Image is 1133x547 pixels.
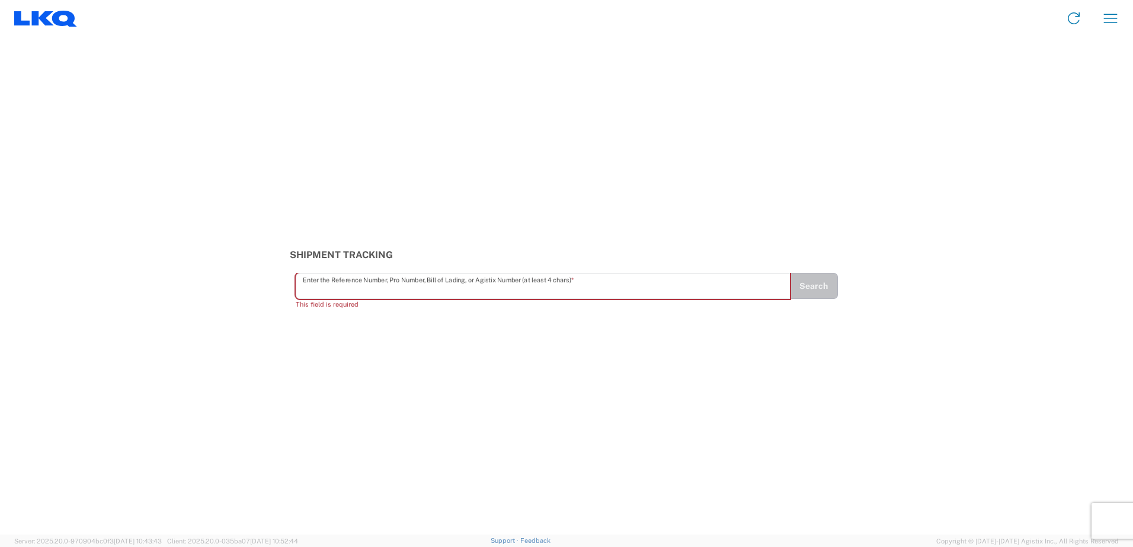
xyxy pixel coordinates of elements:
[520,537,551,544] a: Feedback
[936,536,1119,546] span: Copyright © [DATE]-[DATE] Agistix Inc., All Rights Reserved
[296,299,790,310] div: This field is required
[250,538,298,545] span: [DATE] 10:52:44
[290,249,844,260] h3: Shipment Tracking
[114,538,162,545] span: [DATE] 10:43:43
[167,538,298,545] span: Client: 2025.20.0-035ba07
[14,538,162,545] span: Server: 2025.20.0-970904bc0f3
[491,537,520,544] a: Support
